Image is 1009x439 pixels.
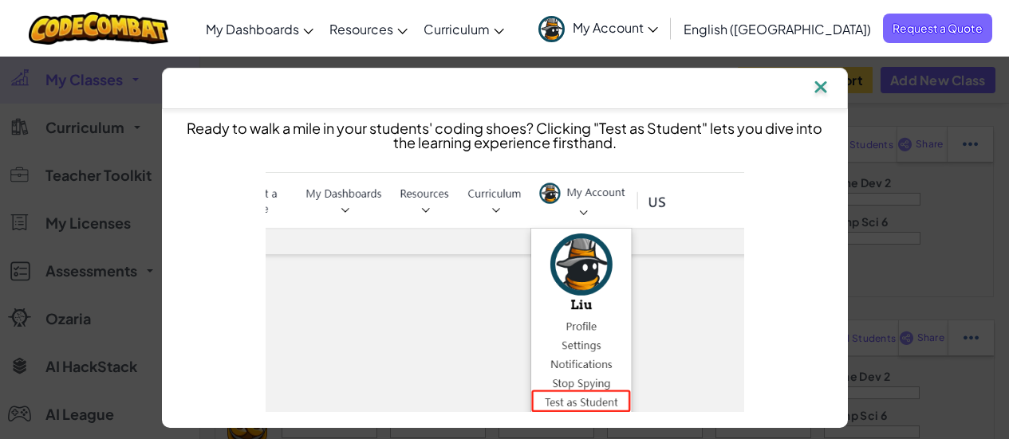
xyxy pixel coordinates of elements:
[538,16,565,42] img: avatar
[329,21,393,37] span: Resources
[573,19,658,36] span: My Account
[416,7,512,50] a: Curriculum
[684,21,871,37] span: English ([GEOGRAPHIC_DATA])
[29,12,168,45] img: CodeCombat logo
[810,76,831,100] img: IconClose.svg
[424,21,490,37] span: Curriculum
[186,121,824,150] p: Ready to walk a mile in your students' coding shoes? Clicking "Test as Student" lets you dive int...
[321,7,416,50] a: Resources
[198,7,321,50] a: My Dashboards
[206,21,299,37] span: My Dashboards
[676,7,879,50] a: English ([GEOGRAPHIC_DATA])
[883,14,992,43] a: Request a Quote
[530,3,666,53] a: My Account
